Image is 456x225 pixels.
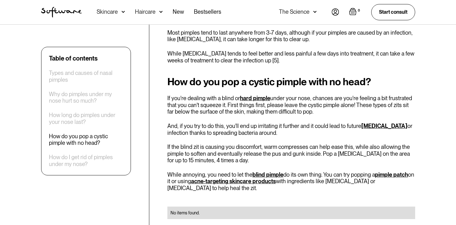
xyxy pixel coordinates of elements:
[349,8,361,17] a: Open empty cart
[279,9,310,15] div: The Science
[41,7,82,17] a: home
[135,9,156,15] div: Haircare
[357,8,361,13] div: 0
[49,154,123,167] a: How do I get rid of pimples under my nose?
[49,91,123,104] a: Why do pimples under my nose hurt so much?
[167,95,415,115] p: If you're dealing with a blind or under your nose, chances are you're feeling a bit frustrated th...
[49,55,98,62] div: Table of contents
[167,76,415,87] h2: How do you pop a cystic pimple with no head?
[167,50,415,64] p: While [MEDICAL_DATA] tends to feel better and less painful a few days into treatment, it can take...
[49,70,123,83] a: Types and causes of nasal pimples
[167,123,415,136] p: And, if you try to do this, you'll end up irritating it further and it could lead to future or in...
[371,4,415,20] a: Start consult
[97,9,118,15] div: Skincare
[191,178,276,184] a: acne-targeting skincare products
[122,9,125,15] img: arrow down
[49,133,123,146] a: How do you pop a cystic pimple with no head?
[170,210,412,216] div: No items found.
[240,95,270,101] a: hard pimple
[167,144,415,164] p: If the blind zit is causing you discomfort, warm compresses can help ease this, while also allowi...
[361,123,407,129] a: [MEDICAL_DATA]
[167,29,415,43] p: Most pimples tend to last anywhere from 3-7 days, although if your pimples are caused by an infec...
[159,9,163,15] img: arrow down
[252,171,283,178] a: blind pimple
[41,7,82,17] img: Software Logo
[313,9,317,15] img: arrow down
[375,171,408,178] a: pimple patch
[167,171,415,192] p: While annoying, you need to let the do its own thing. You can try popping a on it or using with i...
[49,112,123,125] a: How long do pimples under your nose last?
